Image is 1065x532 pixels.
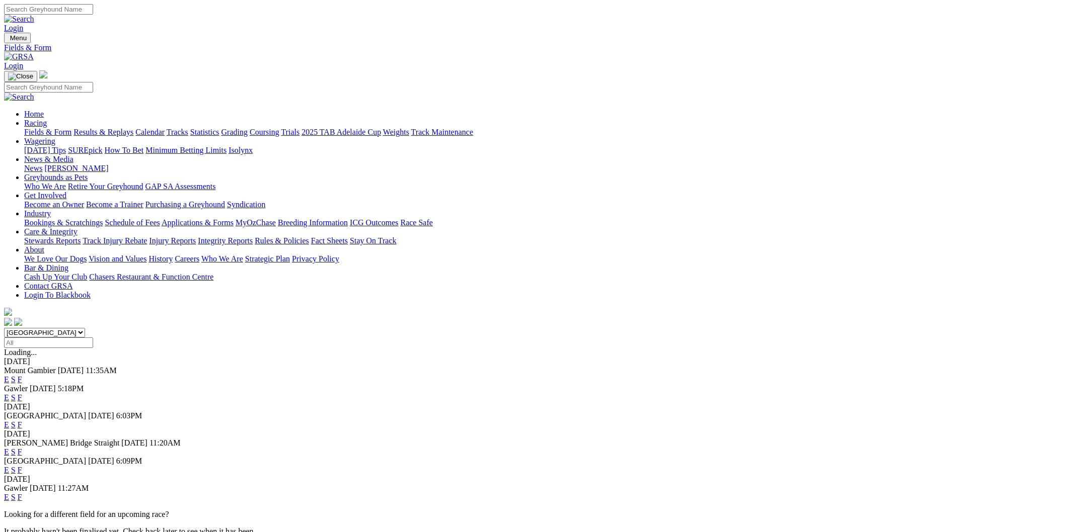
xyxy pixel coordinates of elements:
[24,245,44,254] a: About
[24,236,1061,245] div: Care & Integrity
[24,128,1061,137] div: Racing
[24,254,1061,263] div: About
[148,254,173,263] a: History
[198,236,253,245] a: Integrity Reports
[4,61,23,70] a: Login
[4,318,12,326] img: facebook.svg
[18,493,22,501] a: F
[18,466,22,474] a: F
[255,236,309,245] a: Rules & Policies
[4,457,86,465] span: [GEOGRAPHIC_DATA]
[4,448,9,456] a: E
[24,173,88,182] a: Greyhounds as Pets
[4,24,23,32] a: Login
[86,200,143,209] a: Become a Trainer
[4,4,93,15] input: Search
[24,209,51,218] a: Industry
[58,384,84,393] span: 5:18PM
[4,93,34,102] img: Search
[145,182,216,191] a: GAP SA Assessments
[4,438,119,447] span: [PERSON_NAME] Bridge Straight
[350,218,398,227] a: ICG Outcomes
[292,254,339,263] a: Privacy Policy
[24,291,91,299] a: Login To Blackbook
[24,182,66,191] a: Who We Are
[383,128,409,136] a: Weights
[11,393,16,402] a: S
[30,484,56,492] span: [DATE]
[68,182,143,191] a: Retire Your Greyhound
[24,200,84,209] a: Become an Owner
[145,200,225,209] a: Purchasing a Greyhound
[116,411,142,420] span: 6:03PM
[245,254,290,263] a: Strategic Plan
[18,393,22,402] a: F
[58,484,89,492] span: 11:27AM
[24,119,47,127] a: Racing
[4,429,1061,438] div: [DATE]
[4,393,9,402] a: E
[10,34,27,42] span: Menu
[4,366,56,375] span: Mount Gambier
[121,438,147,447] span: [DATE]
[89,273,213,281] a: Chasers Restaurant & Function Centre
[89,254,146,263] a: Vision and Values
[73,128,133,136] a: Results & Replays
[4,82,93,93] input: Search
[24,200,1061,209] div: Get Involved
[24,146,1061,155] div: Wagering
[145,146,226,154] a: Minimum Betting Limits
[4,475,1061,484] div: [DATE]
[167,128,188,136] a: Tracks
[24,263,68,272] a: Bar & Dining
[8,72,33,80] img: Close
[250,128,279,136] a: Coursing
[190,128,219,136] a: Statistics
[149,438,181,447] span: 11:20AM
[229,146,253,154] a: Isolynx
[24,218,1061,227] div: Industry
[24,254,87,263] a: We Love Our Dogs
[24,164,42,172] a: News
[24,236,81,245] a: Stewards Reports
[400,218,432,227] a: Race Safe
[18,420,22,429] a: F
[105,146,144,154] a: How To Bet
[88,411,114,420] span: [DATE]
[44,164,108,172] a: [PERSON_NAME]
[24,282,72,290] a: Contact GRSA
[4,384,28,393] span: Gawler
[11,420,16,429] a: S
[175,254,199,263] a: Careers
[4,52,34,61] img: GRSA
[4,375,9,384] a: E
[4,33,31,43] button: Toggle navigation
[116,457,142,465] span: 6:09PM
[39,70,47,78] img: logo-grsa-white.png
[4,510,1061,519] p: Looking for a different field for an upcoming race?
[18,375,22,384] a: F
[24,191,66,200] a: Get Involved
[18,448,22,456] a: F
[11,466,16,474] a: S
[4,43,1061,52] a: Fields & Form
[88,457,114,465] span: [DATE]
[227,200,265,209] a: Syndication
[301,128,381,136] a: 2025 TAB Adelaide Cup
[83,236,147,245] a: Track Injury Rebate
[30,384,56,393] span: [DATE]
[24,110,44,118] a: Home
[11,448,16,456] a: S
[221,128,248,136] a: Grading
[4,402,1061,411] div: [DATE]
[311,236,348,245] a: Fact Sheets
[24,155,73,163] a: News & Media
[4,411,86,420] span: [GEOGRAPHIC_DATA]
[24,128,71,136] a: Fields & Form
[411,128,473,136] a: Track Maintenance
[11,493,16,501] a: S
[135,128,165,136] a: Calendar
[4,15,34,24] img: Search
[4,484,28,492] span: Gawler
